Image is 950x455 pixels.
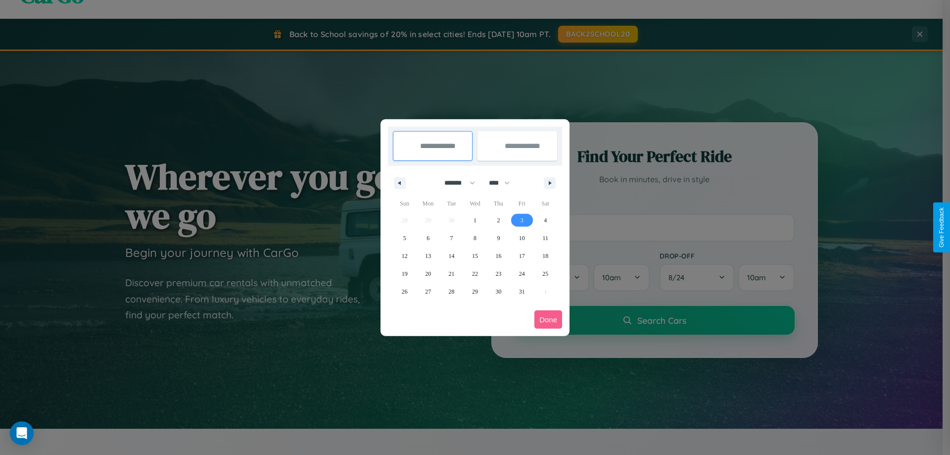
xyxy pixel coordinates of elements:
[463,247,486,265] button: 15
[534,229,557,247] button: 11
[510,229,533,247] button: 10
[521,211,523,229] span: 3
[440,283,463,301] button: 28
[487,265,510,283] button: 23
[534,211,557,229] button: 4
[393,196,416,211] span: Sun
[403,229,406,247] span: 5
[495,283,501,301] span: 30
[463,196,486,211] span: Wed
[510,196,533,211] span: Fri
[487,247,510,265] button: 16
[487,283,510,301] button: 30
[402,283,408,301] span: 26
[510,247,533,265] button: 17
[440,265,463,283] button: 21
[425,247,431,265] span: 13
[534,265,557,283] button: 25
[393,283,416,301] button: 26
[938,207,945,248] div: Give Feedback
[497,211,500,229] span: 2
[534,247,557,265] button: 18
[510,265,533,283] button: 24
[472,247,478,265] span: 15
[449,265,455,283] span: 21
[463,283,486,301] button: 29
[519,265,525,283] span: 24
[472,265,478,283] span: 22
[402,265,408,283] span: 19
[440,247,463,265] button: 14
[542,247,548,265] span: 18
[544,211,547,229] span: 4
[416,229,439,247] button: 6
[487,229,510,247] button: 9
[416,283,439,301] button: 27
[510,211,533,229] button: 3
[427,229,429,247] span: 6
[402,247,408,265] span: 12
[534,310,562,329] button: Done
[393,247,416,265] button: 12
[495,247,501,265] span: 16
[10,421,34,445] div: Open Intercom Messenger
[519,247,525,265] span: 17
[487,196,510,211] span: Thu
[463,229,486,247] button: 8
[463,211,486,229] button: 1
[393,229,416,247] button: 5
[497,229,500,247] span: 9
[519,283,525,301] span: 31
[425,283,431,301] span: 27
[463,265,486,283] button: 22
[449,247,455,265] span: 14
[450,229,453,247] span: 7
[472,283,478,301] span: 29
[534,196,557,211] span: Sat
[440,229,463,247] button: 7
[449,283,455,301] span: 28
[416,196,439,211] span: Mon
[519,229,525,247] span: 10
[474,211,476,229] span: 1
[393,265,416,283] button: 19
[474,229,476,247] span: 8
[542,229,548,247] span: 11
[495,265,501,283] span: 23
[542,265,548,283] span: 25
[416,247,439,265] button: 13
[440,196,463,211] span: Tue
[416,265,439,283] button: 20
[425,265,431,283] span: 20
[487,211,510,229] button: 2
[510,283,533,301] button: 31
